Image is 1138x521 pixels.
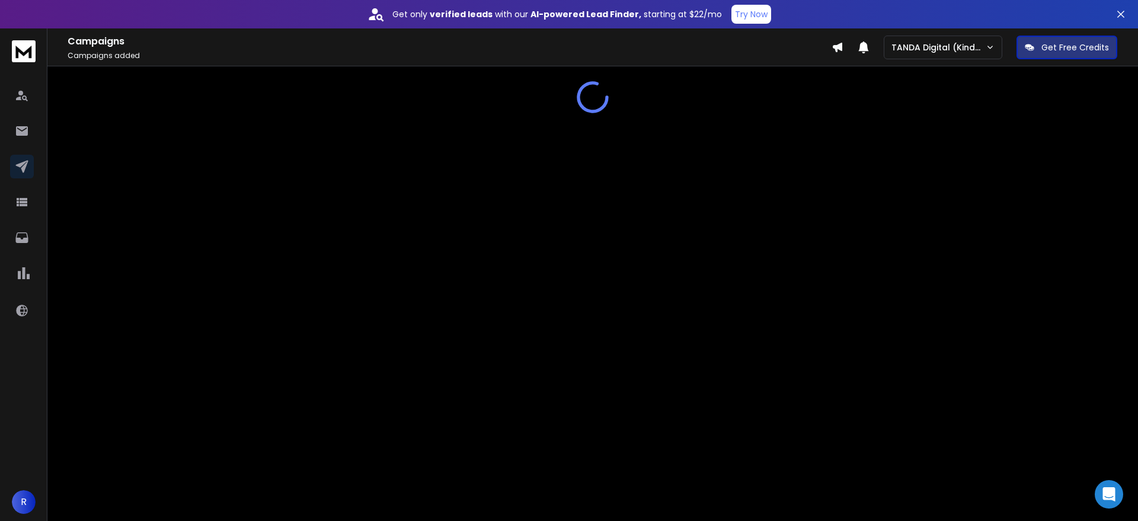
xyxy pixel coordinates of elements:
[1041,41,1109,53] p: Get Free Credits
[1016,36,1117,59] button: Get Free Credits
[68,51,832,60] p: Campaigns added
[530,8,641,20] strong: AI-powered Lead Finder,
[12,490,36,514] button: R
[731,5,771,24] button: Try Now
[392,8,722,20] p: Get only with our starting at $22/mo
[735,8,768,20] p: Try Now
[430,8,493,20] strong: verified leads
[1095,480,1123,509] div: Open Intercom Messenger
[68,34,832,49] h1: Campaigns
[891,41,986,53] p: TANDA Digital (Kind Studio)
[12,40,36,62] img: logo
